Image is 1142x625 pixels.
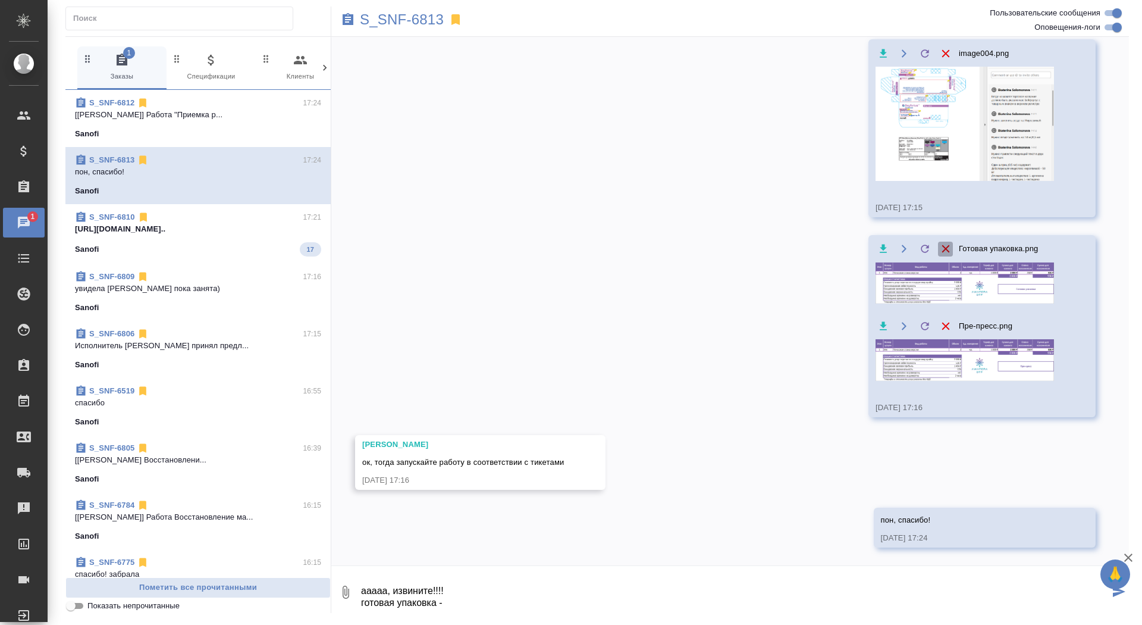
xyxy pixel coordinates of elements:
[137,328,149,340] svg: Отписаться
[362,439,564,451] div: [PERSON_NAME]
[303,97,321,109] p: 17:24
[87,600,180,612] span: Показать непрочитанные
[303,442,321,454] p: 16:39
[75,568,321,580] p: спасибо! забрала
[896,46,911,61] button: Открыть на драйве
[75,185,99,197] p: Sanofi
[75,340,321,352] p: Исполнитель [PERSON_NAME] принял предл...
[137,97,149,109] svg: Отписаться
[123,47,135,59] span: 1
[72,581,324,595] span: Пометить все прочитанными
[65,435,331,492] div: S_SNF-680516:39[[PERSON_NAME] Восстановлени...Sanofi
[75,511,321,523] p: [[PERSON_NAME]] Работа Восстановление ма...
[65,204,331,264] div: S_SNF-681017:21[URL][DOMAIN_NAME]..Sanofi17
[75,302,99,314] p: Sanofi
[75,454,321,466] p: [[PERSON_NAME] Восстановлени...
[75,283,321,295] p: увидела [PERSON_NAME] пока занята)
[876,262,1054,304] img: Готовая упаковка.png
[75,166,321,178] p: пон, спасибо!
[917,46,932,61] label: Обновить файл
[917,242,932,257] label: Обновить файл
[82,53,162,82] span: Заказы
[896,318,911,333] button: Открыть на драйве
[75,473,99,485] p: Sanofi
[959,48,1009,60] span: image004.png
[73,10,293,27] input: Поиск
[1105,562,1125,587] span: 🙏
[137,271,149,283] svg: Отписаться
[303,385,321,397] p: 16:55
[876,67,1054,181] img: image004.png
[360,14,444,26] a: S_SNF-6813
[876,402,1054,414] div: [DATE] 17:16
[876,318,890,333] button: Скачать
[1100,560,1130,589] button: 🙏
[137,154,149,166] svg: Отписаться
[938,242,953,257] button: Удалить файл
[89,155,134,164] a: S_SNF-6813
[89,501,134,510] a: S_SNF-6784
[303,499,321,511] p: 16:15
[876,202,1054,214] div: [DATE] 17:15
[959,320,1012,332] span: Пре-пресс.png
[65,90,331,147] div: S_SNF-681217:24[[PERSON_NAME]] Работа "Приемка р...Sanofi
[89,386,134,395] a: S_SNF-6519
[65,577,331,598] button: Пометить все прочитанными
[75,128,99,140] p: Sanofi
[171,53,251,82] span: Спецификации
[303,328,321,340] p: 17:15
[171,53,183,64] svg: Зажми и перетащи, чтобы поменять порядок вкладок
[89,98,134,107] a: S_SNF-6812
[65,492,331,549] div: S_SNF-678416:15[[PERSON_NAME]] Работа Восстановление ма...Sanofi
[303,271,321,283] p: 17:16
[876,242,890,257] button: Скачать
[65,378,331,435] div: S_SNF-651916:55спасибоSanofi
[23,211,42,223] span: 1
[938,318,953,333] button: Удалить файл
[261,53,272,64] svg: Зажми и перетащи, чтобы поменять порядок вкладок
[65,321,331,378] div: S_SNF-680617:15Исполнитель [PERSON_NAME] принял предл...Sanofi
[261,53,340,82] span: Клиенты
[303,557,321,568] p: 16:15
[75,109,321,121] p: [[PERSON_NAME]] Работа "Приемка р...
[303,211,321,223] p: 17:21
[362,458,564,467] span: ок, тогда запускайте работу в соответствии с тикетами
[917,318,932,333] label: Обновить файл
[75,359,99,371] p: Sanofi
[65,549,331,607] div: S_SNF-677516:15спасибо! забралаSanofi
[896,242,911,257] button: Открыть на драйве
[89,212,135,221] a: S_SNF-6810
[65,264,331,321] div: S_SNF-680917:16увидела [PERSON_NAME] пока занята)Sanofi
[881,515,931,524] span: пон, спасибо!
[959,243,1038,255] span: Готовая упаковка.png
[137,557,149,568] svg: Отписаться
[75,416,99,428] p: Sanofi
[303,154,321,166] p: 17:24
[89,443,134,452] a: S_SNF-6805
[89,329,134,338] a: S_SNF-6806
[938,46,953,61] button: Удалить файл
[137,499,149,511] svg: Отписаться
[75,530,99,542] p: Sanofi
[89,558,134,567] a: S_SNF-6775
[876,46,890,61] button: Скачать
[137,385,149,397] svg: Отписаться
[137,211,149,223] svg: Отписаться
[75,397,321,409] p: спасибо
[876,339,1054,380] img: Пре-пресс.png
[75,223,321,235] p: [URL][DOMAIN_NAME]..
[82,53,93,64] svg: Зажми и перетащи, чтобы поменять порядок вкладок
[1034,21,1100,33] span: Оповещения-логи
[300,243,321,255] span: 17
[89,272,134,281] a: S_SNF-6809
[137,442,149,454] svg: Отписаться
[3,208,45,237] a: 1
[990,7,1100,19] span: Пользовательские сообщения
[65,147,331,204] div: S_SNF-681317:24пон, спасибо!Sanofi
[881,532,1055,544] div: [DATE] 17:24
[362,474,564,486] div: [DATE] 17:16
[75,243,99,255] p: Sanofi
